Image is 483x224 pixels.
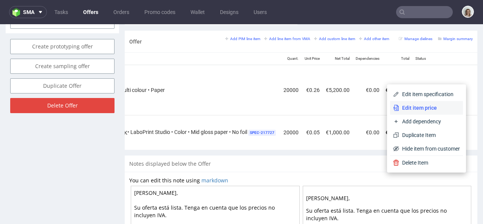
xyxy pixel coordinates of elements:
a: markdown [201,152,228,160]
span: Hide item from customer [399,121,460,128]
td: €1,000.00 [323,91,353,126]
td: €0.26 [302,41,323,91]
small: Add other item [359,12,389,17]
img: Monika Poźniak [463,6,473,17]
td: 20000 [280,41,302,91]
a: Create sampling offer [10,34,115,50]
th: Name [49,28,280,41]
span: SPEC- 217727 [248,106,276,112]
td: €0.00 [353,91,382,126]
td: €0.00 [353,41,382,91]
span: Delete Item [399,135,460,142]
th: Status [412,28,432,41]
a: Duplicate Offer [10,54,115,69]
small: Add custom line item [314,12,355,17]
button: sma [9,6,47,18]
a: Offers [79,6,103,18]
a: Wallet [186,6,209,18]
a: Designs [215,6,243,18]
span: sma [23,9,34,15]
span: Add dependency [399,93,460,101]
td: €5,200.00 [382,41,412,91]
th: Total [382,28,412,41]
a: Tasks [50,6,73,18]
small: Add PIM line item [225,12,260,17]
small: Add line item from VMA [264,12,310,17]
div: • LaboPrint Studio • Color • Mid gloss paper • No foil [52,104,277,112]
a: Promo codes [140,6,180,18]
div: Notes displayed below the Offer [125,131,477,148]
td: €1,000.00 [382,91,412,126]
a: Users [249,6,271,18]
small: Margin summary [438,12,473,17]
div: • BDS • Multi colour • Paper [52,62,277,70]
span: Offer [129,14,142,20]
input: Delete Offer [10,74,115,89]
th: Dependencies [353,28,382,41]
span: Duplicate Item [399,107,460,115]
th: Net Total [323,28,353,41]
th: Unit Price [302,28,323,41]
th: Quant. [280,28,302,41]
td: €5,200.00 [323,41,353,91]
small: Manage dielines [399,12,432,17]
td: €0.05 [302,91,323,126]
span: Edit item specification [399,66,460,74]
a: Create prototyping offer [10,15,115,30]
a: Orders [109,6,134,18]
td: 20000 [280,91,302,126]
img: logo [12,8,23,17]
span: Edit item price [399,80,460,87]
